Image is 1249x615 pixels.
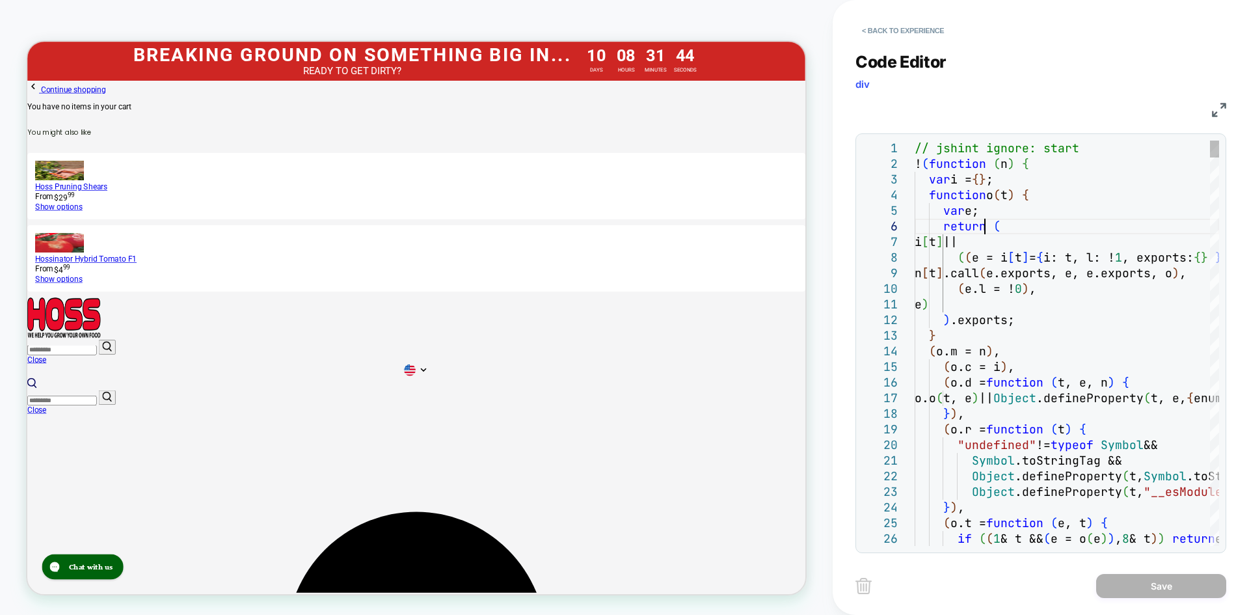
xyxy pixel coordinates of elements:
span: ( [979,531,986,546]
span: { [1101,515,1108,530]
span: ( [958,250,965,265]
span: Symbol [972,453,1015,468]
div: 12 [863,312,898,328]
div: 1 [863,141,898,156]
span: e [1094,531,1101,546]
span: ) [950,406,958,421]
button: Submit [95,398,118,417]
button: < Back to experience [855,20,950,41]
span: ( [929,344,936,359]
span: ( [986,531,993,546]
div: 20 [863,437,898,453]
span: ) [922,297,929,312]
span: ( [993,219,1001,234]
span: t, e, [1151,390,1187,405]
div: READY TO GET DIRTY? [141,30,725,47]
span: function [986,422,1043,437]
div: 13 [863,328,898,344]
sup: 99 [47,296,57,306]
span: ) [943,312,950,327]
span: Continue shopping [18,58,105,70]
span: ( [922,156,929,171]
span: && [1144,437,1158,452]
div: 5 [863,203,898,219]
span: "__esModule" [1144,484,1229,499]
span: ) [1086,515,1094,530]
div: Minutes [824,31,853,45]
span: ! [915,156,922,171]
span: { [1022,187,1029,202]
div: 26 [863,531,898,547]
div: 18 [863,406,898,422]
span: Symbol [1144,469,1187,484]
span: div [855,78,870,90]
span: ( [1051,515,1058,530]
span: i [915,234,922,249]
div: 14 [863,344,898,359]
span: ( [943,422,950,437]
div: 3 [863,172,898,187]
span: function [986,375,1043,390]
a: Hoss Pruning Shears [10,187,107,200]
span: ( [1122,484,1129,499]
span: t [1015,250,1022,265]
span: .toStringTag && [1015,453,1122,468]
span: t, [1129,484,1144,499]
img: fullscreen [1212,103,1226,117]
span: ) [1108,531,1115,546]
span: , [1008,359,1015,374]
span: o.r = [950,422,986,437]
span: o.d = [950,375,986,390]
span: [ [922,266,929,280]
div: 2 [863,156,898,172]
span: { [1036,250,1043,265]
span: != [1036,437,1051,452]
span: ( [943,359,950,374]
span: ( [993,187,1001,202]
span: return [943,219,986,234]
span: ( [943,375,950,390]
div: 21 [863,453,898,469]
span: , exports: [1122,250,1194,265]
span: return [1172,531,1215,546]
h4: 08 [786,7,811,31]
span: ( [1086,531,1094,546]
span: ( [936,390,943,405]
span: , [1179,266,1187,280]
span: t, [1129,469,1144,484]
span: ( [1043,531,1051,546]
span: function [929,156,986,171]
div: 11 [863,297,898,312]
span: $29 [36,200,62,214]
span: || [979,390,993,405]
button: Submit [95,465,118,484]
div: 23 [863,484,898,500]
span: Symbol [1101,437,1144,452]
span: ) [1158,531,1165,546]
span: .defineProperty [1015,484,1122,499]
span: t, e [943,390,972,405]
span: .defineProperty [1036,390,1144,405]
span: From [10,200,34,214]
span: { [1194,250,1201,265]
span: e = o [1051,531,1086,546]
span: , [958,406,965,421]
span: e [915,297,922,312]
div: 10 [863,281,898,297]
span: n [1001,156,1008,171]
span: { [1122,375,1129,390]
span: , [993,344,1001,359]
span: e.exports, e, e.exports, o [986,266,1172,280]
div: 19 [863,422,898,437]
span: .call [943,266,979,280]
span: } [943,500,950,515]
span: i: t, l: ! [1043,250,1115,265]
span: t [929,234,936,249]
span: ( [1051,375,1058,390]
span: ) [972,390,979,405]
div: 9 [863,266,898,281]
sup: 99 [53,200,62,210]
span: } [1201,250,1208,265]
span: ) [986,344,993,359]
span: o.c = i [950,359,1001,374]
